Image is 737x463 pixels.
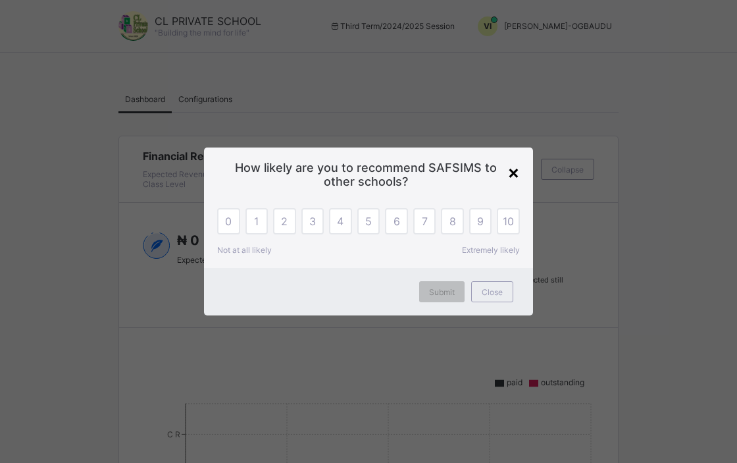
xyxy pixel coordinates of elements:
span: Close [482,287,503,297]
span: 1 [254,215,259,228]
span: 3 [309,215,316,228]
span: Not at all likely [217,245,272,255]
span: How likely are you to recommend SAFSIMS to other schools? [224,161,513,188]
span: 9 [477,215,484,228]
span: 10 [503,215,514,228]
span: Submit [429,287,455,297]
span: 7 [422,215,428,228]
div: 0 [217,208,240,234]
span: 4 [337,215,343,228]
span: 5 [365,215,372,228]
span: 8 [449,215,456,228]
div: × [507,161,520,183]
span: 2 [281,215,288,228]
span: 6 [394,215,400,228]
span: Extremely likely [462,245,520,255]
